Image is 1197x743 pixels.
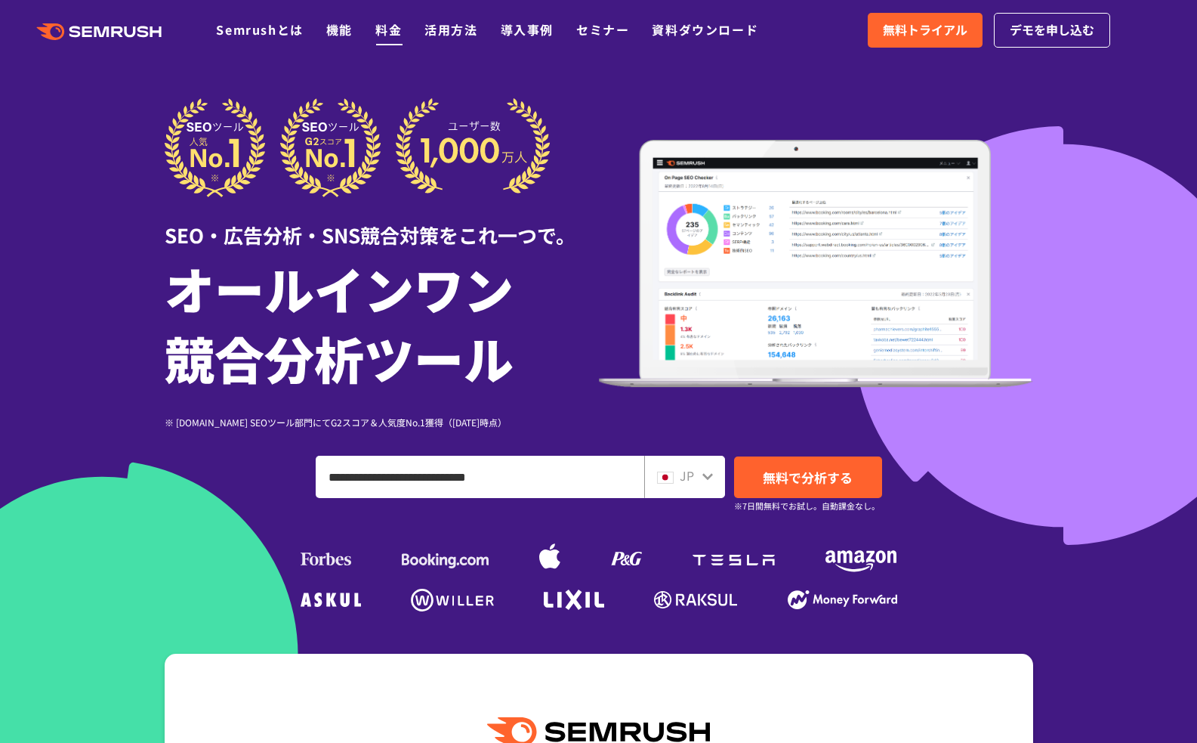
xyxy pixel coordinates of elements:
a: 無料で分析する [734,457,882,498]
span: JP [680,466,694,484]
span: 無料トライアル [883,20,967,40]
a: 導入事例 [501,20,554,39]
a: 料金 [375,20,402,39]
a: 資料ダウンロード [652,20,758,39]
span: デモを申し込む [1010,20,1094,40]
h1: オールインワン 競合分析ツール [165,253,599,392]
input: ドメイン、キーワードまたはURLを入力してください [316,457,643,497]
a: Semrushとは [216,20,303,39]
a: セミナー [576,20,629,39]
a: デモを申し込む [994,13,1110,48]
small: ※7日間無料でお試し。自動課金なし。 [734,499,880,513]
span: 無料で分析する [763,468,853,487]
div: SEO・広告分析・SNS競合対策をこれ一つで。 [165,197,599,249]
a: 機能 [326,20,353,39]
a: 活用方法 [424,20,477,39]
a: 無料トライアル [868,13,983,48]
div: ※ [DOMAIN_NAME] SEOツール部門にてG2スコア＆人気度No.1獲得（[DATE]時点） [165,415,599,429]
